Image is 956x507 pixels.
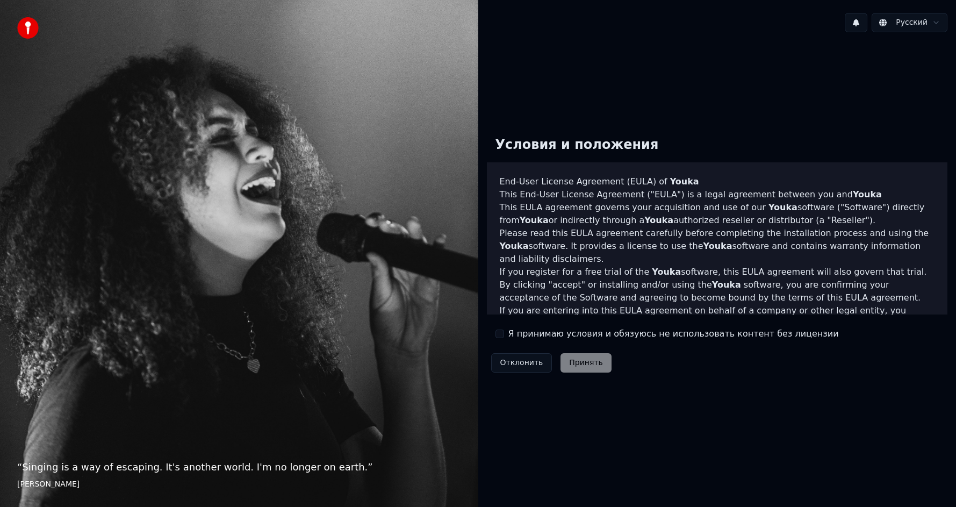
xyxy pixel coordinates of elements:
[500,304,935,369] p: If you are entering into this EULA agreement on behalf of a company or other legal entity, you re...
[712,280,741,290] span: Youka
[491,353,552,373] button: Отклонить
[17,17,39,39] img: youka
[768,202,797,212] span: Youka
[670,176,699,187] span: Youka
[500,175,935,188] h3: End-User License Agreement (EULA) of
[17,479,461,490] footer: [PERSON_NAME]
[17,460,461,475] p: “ Singing is a way of escaping. It's another world. I'm no longer on earth. ”
[703,241,732,251] span: Youka
[500,188,935,201] p: This End-User License Agreement ("EULA") is a legal agreement between you and
[644,215,673,225] span: Youka
[500,241,529,251] span: Youka
[500,227,935,266] p: Please read this EULA agreement carefully before completing the installation process and using th...
[520,215,549,225] span: Youka
[487,128,667,162] div: Условия и положения
[500,201,935,227] p: This EULA agreement governs your acquisition and use of our software ("Software") directly from o...
[508,327,839,340] label: Я принимаю условия и обязуюсь не использовать контент без лицензии
[500,266,935,304] p: If you register for a free trial of the software, this EULA agreement will also govern that trial...
[652,267,681,277] span: Youka
[853,189,882,199] span: Youka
